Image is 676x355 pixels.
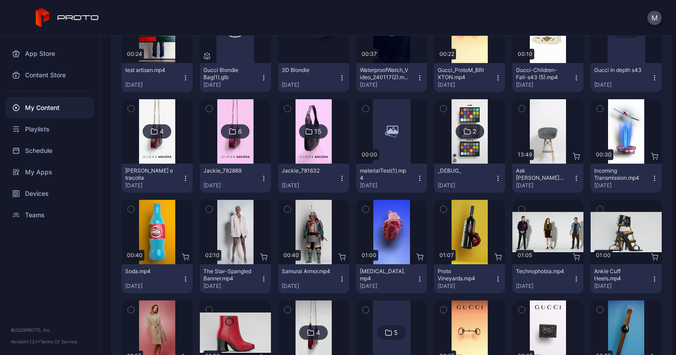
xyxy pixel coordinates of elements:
button: Samurai Armor.mp4[DATE] [278,264,349,293]
div: Incoming Transmission.mp4 [594,167,643,182]
div: Ask Tim Draper Anything(1).mp4 [516,167,565,182]
div: [DATE] [360,283,417,290]
button: Jackie_781632[DATE] [278,164,349,193]
div: Proto Vineyards.mp4 [438,268,487,282]
div: Jackie_781632 [282,167,331,174]
div: 15 [314,127,321,135]
div: © 2025 PROTO, Inc. [11,326,89,334]
div: [DATE] [594,81,651,89]
div: _DEBUG_ [438,167,487,174]
a: App Store [5,43,94,64]
div: [DATE] [360,81,417,89]
button: Gucci_ProtoM_BRIXTON.mp4[DATE] [434,63,505,92]
div: 4 [316,329,320,337]
a: Devices [5,183,94,204]
div: Gucci In depth s43 [594,67,643,74]
div: Gucci-Children-Fall-s43 (5).mp4 [516,67,565,81]
div: [DATE] [516,283,573,290]
button: test artisan.mp4[DATE] [122,63,193,92]
div: 6 [238,127,242,135]
button: [PERSON_NAME] e tracolla[DATE] [122,164,193,193]
div: The Star-Spangled Banner.mp4 [203,268,253,282]
button: WaterproofWatch_Video_240117(2).mp4[DATE] [356,63,427,92]
div: materialTest(1).mp4 [360,167,409,182]
button: Soda.mp4[DATE] [122,264,193,293]
a: Terms Of Service [40,339,77,344]
button: Jackie_782889[DATE] [200,164,271,193]
button: [MEDICAL_DATA].mp4[DATE] [356,264,427,293]
div: Gucci_ProtoM_BRIXTON.mp4 [438,67,487,81]
button: M [647,11,662,25]
div: [DATE] [438,283,494,290]
div: WaterproofWatch_Video_240117(2).mp4 [360,67,409,81]
div: [DATE] [594,182,651,189]
div: Gucci Blondie Bag(1).glb [203,67,253,81]
button: _DEBUG_[DATE] [434,164,505,193]
div: 5 [394,329,398,337]
div: [DATE] [594,283,651,290]
div: [DATE] [516,182,573,189]
div: [DATE] [438,81,494,89]
a: Playlists [5,118,94,140]
div: Samurai Armor.mp4 [282,268,331,275]
div: 4 [160,127,164,135]
button: materialTest(1).mp4[DATE] [356,164,427,193]
div: Technophobia.mp4 [516,268,565,275]
div: [DATE] [203,81,260,89]
a: My Apps [5,161,94,183]
div: Soda.mp4 [125,268,174,275]
span: Version 1.13.1 • [11,339,40,344]
div: [DATE] [360,182,417,189]
div: [DATE] [438,182,494,189]
a: Content Store [5,64,94,86]
a: Teams [5,204,94,226]
div: [DATE] [282,81,338,89]
button: Proto Vineyards.mp4[DATE] [434,264,505,293]
div: [DATE] [203,283,260,290]
div: [DATE] [125,283,182,290]
button: Ask [PERSON_NAME] Anything(1).mp4[DATE] [512,164,583,193]
div: [DATE] [282,182,338,189]
div: [DATE] [282,283,338,290]
div: 3D Blondie [282,67,331,74]
div: [DATE] [203,182,260,189]
button: Incoming Transmission.mp4[DATE] [591,164,662,193]
button: Ankle Cuff Heels.mp4[DATE] [591,264,662,293]
div: Human Heart.mp4 [360,268,409,282]
div: [DATE] [516,81,573,89]
div: Jackie Notte e tracolla [125,167,174,182]
div: Ankle Cuff Heels.mp4 [594,268,643,282]
div: test artisan.mp4 [125,67,174,74]
button: 3D Blondie[DATE] [278,63,349,92]
div: 2 [473,127,476,135]
button: Gucci-Children-Fall-s43 (5).mp4[DATE] [512,63,583,92]
button: Technophobia.mp4[DATE] [512,264,583,293]
div: [DATE] [125,182,182,189]
div: [DATE] [125,81,182,89]
button: The Star-Spangled Banner.mp4[DATE] [200,264,271,293]
button: Gucci In depth s43[DATE] [591,63,662,92]
a: Schedule [5,140,94,161]
div: Jackie_782889 [203,167,253,174]
a: My Content [5,97,94,118]
button: Gucci Blondie Bag(1).glb[DATE] [200,63,271,92]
